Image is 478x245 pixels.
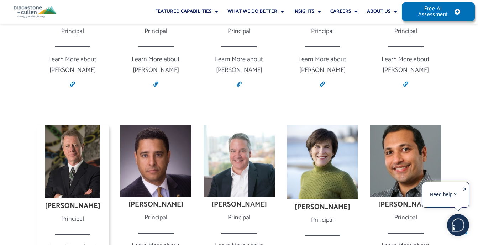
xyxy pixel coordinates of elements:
img: users%2F5SSOSaKfQqXq3cFEnIZRYMEs4ra2%2Fmedia%2Fimages%2F-Bulle%20blanche%20sans%20fond%20%2B%20ma... [447,214,469,236]
div: Principal [203,213,275,223]
div: Principal [120,26,192,37]
div: Principal [120,213,192,223]
a: Free AI Assessment [402,2,475,21]
p: Learn More about [PERSON_NAME] [203,54,275,75]
p: Learn More about [PERSON_NAME] [120,54,192,75]
div: Need help ? [424,183,463,206]
div: Principal [286,26,359,37]
h4: [PERSON_NAME] [36,202,109,210]
p: Learn More about [PERSON_NAME] [369,54,442,75]
img: Jason Biske [120,125,191,197]
div: Principal [369,213,442,223]
div: Principal [36,214,109,225]
img: John Paul Oxer [45,125,100,198]
span: Free AI Assessment [416,6,450,17]
p: Learn More about [PERSON_NAME] [36,54,109,75]
h4: [PERSON_NAME] [120,200,192,209]
p: Learn More about [PERSON_NAME] [286,54,359,75]
img: Tarak Modi [370,125,441,197]
div: Principal [369,26,442,37]
img: Jeff Cornelison [204,125,275,197]
div: Principal [203,26,275,37]
img: Kathryn Wilson [287,125,358,199]
div: Principal [36,26,109,37]
div: Principal [286,215,359,226]
div: ✕ [463,184,467,206]
h4: [PERSON_NAME] [369,200,442,209]
h4: [PERSON_NAME] [286,203,359,212]
h4: [PERSON_NAME] [203,200,275,209]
